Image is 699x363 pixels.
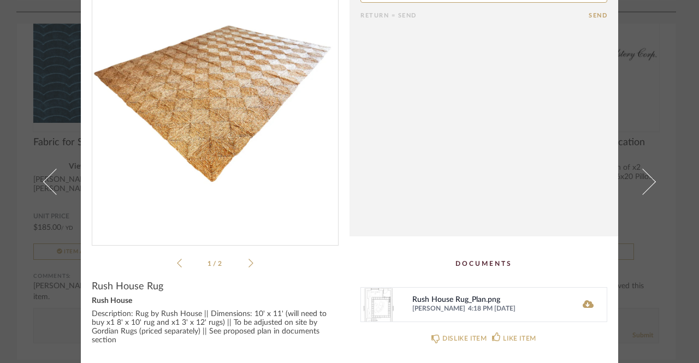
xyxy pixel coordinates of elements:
button: Send [589,12,607,19]
span: 1 [208,260,213,267]
div: DISLIKE ITEM [442,333,487,344]
img: 4c3e5047-5b6d-4404-92f2-b93e45e7493b_64x64.jpg [361,288,396,322]
span: / [213,260,218,267]
div: Return = Send [360,12,589,19]
div: Rush House [92,297,339,306]
span: [PERSON_NAME] [412,305,465,313]
span: 4:18 PM [DATE] [468,305,566,313]
div: Rush House Rug_Plan.png [412,296,566,305]
span: 2 [218,260,223,267]
span: Rush House Rug [92,281,163,293]
div: LIKE ITEM [503,333,536,344]
div: Description: Rug by Rush House || Dimensions: 10' x 11' (will need to buy x1 8' x 10' rug and x1 ... [92,310,339,345]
